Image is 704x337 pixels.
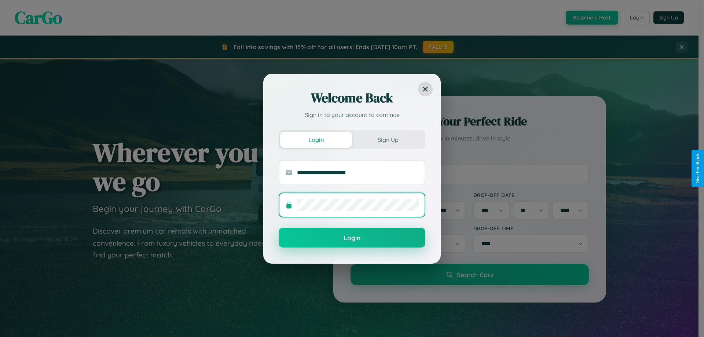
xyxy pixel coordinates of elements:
button: Login [280,132,352,148]
p: Sign in to your account to continue [279,110,425,119]
button: Sign Up [352,132,424,148]
div: Give Feedback [695,154,700,183]
button: Login [279,228,425,248]
h2: Welcome Back [279,89,425,107]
